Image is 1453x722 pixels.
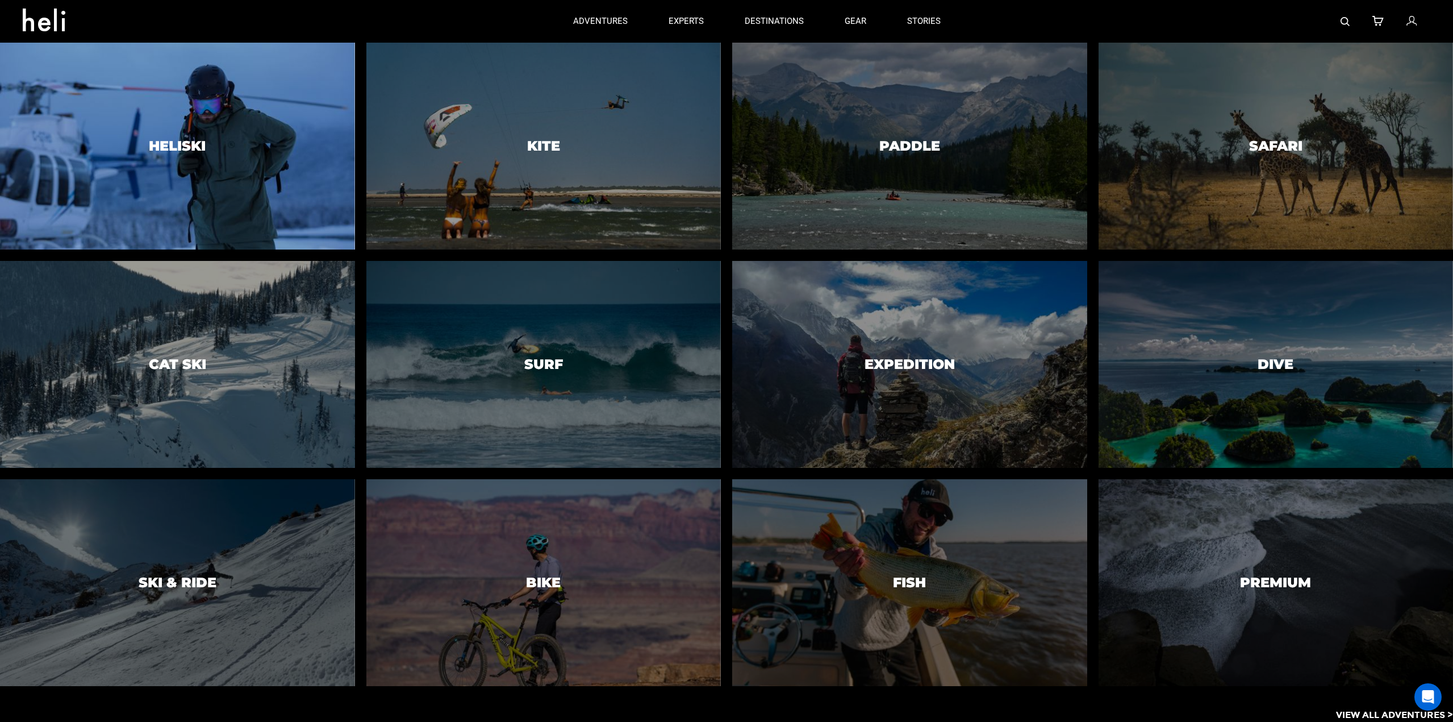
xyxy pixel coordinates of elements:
h3: Kite [527,139,560,153]
p: adventures [573,15,628,27]
p: destinations [745,15,804,27]
h3: Dive [1258,357,1293,372]
h3: Expedition [865,357,955,372]
h3: Safari [1249,139,1302,153]
h3: Premium [1240,575,1311,590]
h3: Paddle [879,139,940,153]
h3: Bike [526,575,561,590]
h3: Surf [524,357,563,372]
h3: Ski & Ride [139,575,216,590]
h3: Cat Ski [149,357,206,372]
p: experts [669,15,704,27]
h3: Heliski [149,139,206,153]
img: search-bar-icon.svg [1341,17,1350,26]
div: Open Intercom Messenger [1414,683,1442,711]
h3: Fish [893,575,926,590]
p: View All Adventures > [1336,709,1453,722]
